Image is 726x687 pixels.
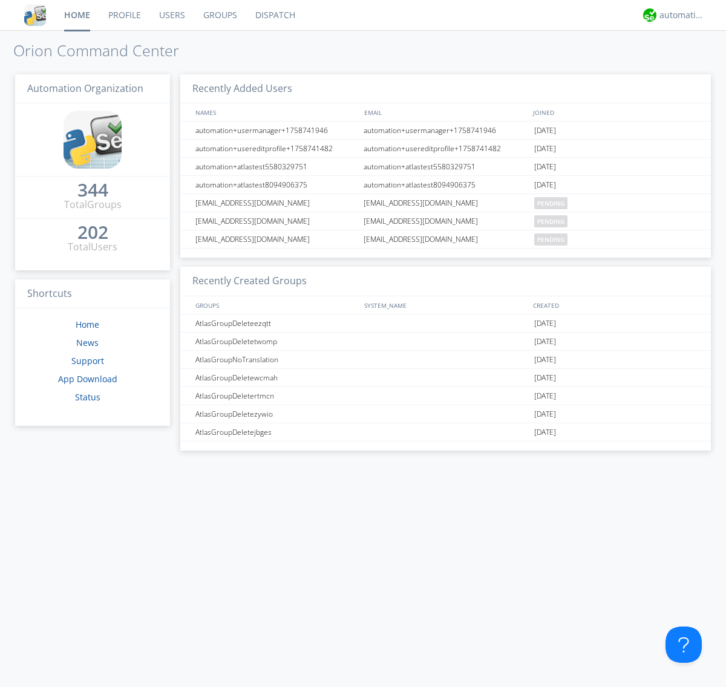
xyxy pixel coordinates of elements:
[192,314,360,332] div: AtlasGroupDeleteezqtt
[77,226,108,238] div: 202
[180,194,711,212] a: [EMAIL_ADDRESS][DOMAIN_NAME][EMAIL_ADDRESS][DOMAIN_NAME]pending
[192,387,360,405] div: AtlasGroupDeletertmcn
[15,279,170,309] h3: Shortcuts
[192,333,360,350] div: AtlasGroupDeletetwomp
[192,194,360,212] div: [EMAIL_ADDRESS][DOMAIN_NAME]
[180,423,711,441] a: AtlasGroupDeletejbges[DATE]
[64,111,122,169] img: cddb5a64eb264b2086981ab96f4c1ba7
[534,176,556,194] span: [DATE]
[534,122,556,140] span: [DATE]
[534,140,556,158] span: [DATE]
[665,627,702,663] iframe: Toggle Customer Support
[534,423,556,441] span: [DATE]
[361,296,530,314] div: SYSTEM_NAME
[361,103,530,121] div: EMAIL
[180,333,711,351] a: AtlasGroupDeletetwomp[DATE]
[27,82,143,95] span: Automation Organization
[530,103,699,121] div: JOINED
[180,74,711,104] h3: Recently Added Users
[180,405,711,423] a: AtlasGroupDeletezywio[DATE]
[192,369,360,386] div: AtlasGroupDeletewcmah
[64,198,122,212] div: Total Groups
[75,391,100,403] a: Status
[361,140,531,157] div: automation+usereditprofile+1758741482
[361,212,531,230] div: [EMAIL_ADDRESS][DOMAIN_NAME]
[180,314,711,333] a: AtlasGroupDeleteezqtt[DATE]
[534,233,567,246] span: pending
[58,373,117,385] a: App Download
[534,351,556,369] span: [DATE]
[643,8,656,22] img: d2d01cd9b4174d08988066c6d424eccd
[534,387,556,405] span: [DATE]
[180,212,711,230] a: [EMAIL_ADDRESS][DOMAIN_NAME][EMAIL_ADDRESS][DOMAIN_NAME]pending
[659,9,705,21] div: automation+atlas
[534,314,556,333] span: [DATE]
[77,184,108,196] div: 344
[180,267,711,296] h3: Recently Created Groups
[192,423,360,441] div: AtlasGroupDeletejbges
[180,387,711,405] a: AtlasGroupDeletertmcn[DATE]
[180,122,711,140] a: automation+usermanager+1758741946automation+usermanager+1758741946[DATE]
[71,355,104,366] a: Support
[534,197,567,209] span: pending
[361,194,531,212] div: [EMAIL_ADDRESS][DOMAIN_NAME]
[68,240,117,254] div: Total Users
[192,405,360,423] div: AtlasGroupDeletezywio
[534,405,556,423] span: [DATE]
[180,369,711,387] a: AtlasGroupDeletewcmah[DATE]
[192,296,358,314] div: GROUPS
[77,226,108,240] a: 202
[361,122,531,139] div: automation+usermanager+1758741946
[192,122,360,139] div: automation+usermanager+1758741946
[192,140,360,157] div: automation+usereditprofile+1758741482
[180,176,711,194] a: automation+atlastest8094906375automation+atlastest8094906375[DATE]
[534,215,567,227] span: pending
[192,351,360,368] div: AtlasGroupNoTranslation
[192,176,360,194] div: automation+atlastest8094906375
[534,333,556,351] span: [DATE]
[180,351,711,369] a: AtlasGroupNoTranslation[DATE]
[24,4,46,26] img: cddb5a64eb264b2086981ab96f4c1ba7
[534,369,556,387] span: [DATE]
[180,230,711,249] a: [EMAIL_ADDRESS][DOMAIN_NAME][EMAIL_ADDRESS][DOMAIN_NAME]pending
[77,184,108,198] a: 344
[192,158,360,175] div: automation+atlastest5580329751
[361,158,531,175] div: automation+atlastest5580329751
[180,158,711,176] a: automation+atlastest5580329751automation+atlastest5580329751[DATE]
[180,140,711,158] a: automation+usereditprofile+1758741482automation+usereditprofile+1758741482[DATE]
[530,296,699,314] div: CREATED
[534,158,556,176] span: [DATE]
[361,176,531,194] div: automation+atlastest8094906375
[192,212,360,230] div: [EMAIL_ADDRESS][DOMAIN_NAME]
[76,319,99,330] a: Home
[361,230,531,248] div: [EMAIL_ADDRESS][DOMAIN_NAME]
[76,337,99,348] a: News
[192,103,358,121] div: NAMES
[192,230,360,248] div: [EMAIL_ADDRESS][DOMAIN_NAME]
